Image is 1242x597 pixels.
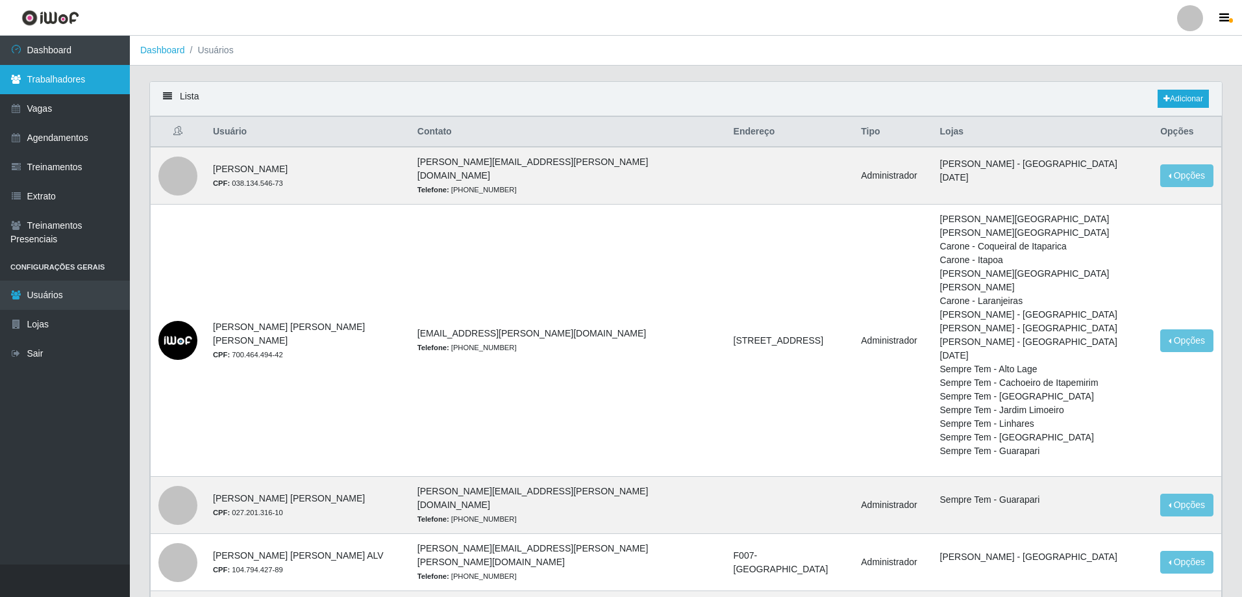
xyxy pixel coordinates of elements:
[205,534,410,591] td: [PERSON_NAME] [PERSON_NAME] ALV
[940,493,1145,507] li: Sempre Tem - Guarapari
[417,515,517,523] small: [PHONE_NUMBER]
[410,534,726,591] td: [PERSON_NAME][EMAIL_ADDRESS][PERSON_NAME][PERSON_NAME][DOMAIN_NAME]
[130,36,1242,66] nav: breadcrumb
[853,117,932,147] th: Tipo
[1158,90,1209,108] a: Adicionar
[932,117,1153,147] th: Lojas
[940,226,1145,240] li: [PERSON_NAME][GEOGRAPHIC_DATA]
[140,45,185,55] a: Dashboard
[417,572,449,580] strong: Telefone:
[940,157,1145,184] li: [PERSON_NAME] - [GEOGRAPHIC_DATA][DATE]
[417,572,517,580] small: [PHONE_NUMBER]
[1160,494,1213,516] button: Opções
[1160,329,1213,352] button: Opções
[213,179,283,187] small: 038.134.546-73
[417,515,449,523] strong: Telefone:
[205,117,410,147] th: Usuário
[417,344,449,351] strong: Telefone:
[185,44,234,57] li: Usuários
[21,10,79,26] img: CoreUI Logo
[940,322,1145,335] li: [PERSON_NAME] - [GEOGRAPHIC_DATA]
[150,82,1222,116] div: Lista
[853,205,932,477] td: Administrador
[213,179,230,187] strong: CPF:
[726,117,854,147] th: Endereço
[213,351,283,359] small: 700.464.494-42
[940,403,1145,417] li: Sempre Tem - Jardim Limoeiro
[940,417,1145,431] li: Sempre Tem - Linhares
[853,477,932,534] td: Administrador
[213,509,283,516] small: 027.201.316-10
[726,205,854,477] td: [STREET_ADDRESS]
[213,351,230,359] strong: CPF:
[1160,551,1213,574] button: Opções
[940,390,1145,403] li: Sempre Tem - [GEOGRAPHIC_DATA]
[940,444,1145,458] li: Sempre Tem - Guarapari
[940,431,1145,444] li: Sempre Tem - [GEOGRAPHIC_DATA]
[205,205,410,477] td: [PERSON_NAME] [PERSON_NAME] [PERSON_NAME]
[1152,117,1221,147] th: Opções
[410,477,726,534] td: [PERSON_NAME][EMAIL_ADDRESS][PERSON_NAME][DOMAIN_NAME]
[213,566,283,574] small: 104.794.427-89
[940,362,1145,376] li: Sempre Tem - Alto Lage
[940,335,1145,362] li: [PERSON_NAME] - [GEOGRAPHIC_DATA][DATE]
[853,534,932,591] td: Administrador
[940,550,1145,564] li: [PERSON_NAME] - [GEOGRAPHIC_DATA]
[410,147,726,205] td: [PERSON_NAME][EMAIL_ADDRESS][PERSON_NAME][DOMAIN_NAME]
[940,308,1145,322] li: [PERSON_NAME] - [GEOGRAPHIC_DATA]
[417,186,449,194] strong: Telefone:
[205,147,410,205] td: [PERSON_NAME]
[410,205,726,477] td: [EMAIL_ADDRESS][PERSON_NAME][DOMAIN_NAME]
[213,509,230,516] strong: CPF:
[1160,164,1213,187] button: Opções
[205,477,410,534] td: [PERSON_NAME] [PERSON_NAME]
[213,566,230,574] strong: CPF:
[853,147,932,205] td: Administrador
[940,253,1145,267] li: Carone - Itapoa
[940,294,1145,308] li: Carone - Laranjeiras
[940,376,1145,390] li: Sempre Tem - Cachoeiro de Itapemirim
[417,186,517,194] small: [PHONE_NUMBER]
[417,344,517,351] small: [PHONE_NUMBER]
[940,240,1145,253] li: Carone - Coqueiral de Itaparica
[410,117,726,147] th: Contato
[726,534,854,591] td: F007-[GEOGRAPHIC_DATA]
[940,267,1145,294] li: [PERSON_NAME][GEOGRAPHIC_DATA][PERSON_NAME]
[940,212,1145,226] li: [PERSON_NAME][GEOGRAPHIC_DATA]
